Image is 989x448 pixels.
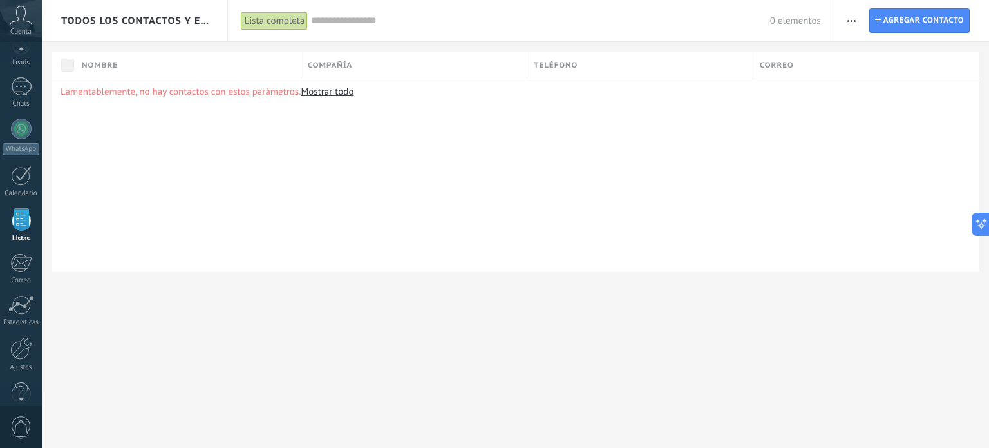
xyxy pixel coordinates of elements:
[10,28,32,36] span: Cuenta
[3,190,40,198] div: Calendario
[301,86,353,98] a: Mostrar todo
[241,12,308,30] div: Lista completa
[3,235,40,243] div: Listas
[3,364,40,372] div: Ajustes
[82,59,118,72] span: Nombre
[61,86,970,98] p: Lamentablemente, no hay contactos con estos parámetros.
[61,15,209,27] span: Todos los contactos y empresas
[308,59,352,72] span: Compañía
[3,100,40,108] div: Chats
[3,59,40,67] div: Leads
[883,9,964,32] span: Agregar contacto
[760,59,794,72] span: Correo
[3,143,39,155] div: WhatsApp
[3,277,40,285] div: Correo
[869,8,970,33] a: Agregar contacto
[3,318,40,327] div: Estadísticas
[770,15,821,27] span: 0 elementos
[842,8,861,33] button: Más
[534,59,578,72] span: Teléfono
